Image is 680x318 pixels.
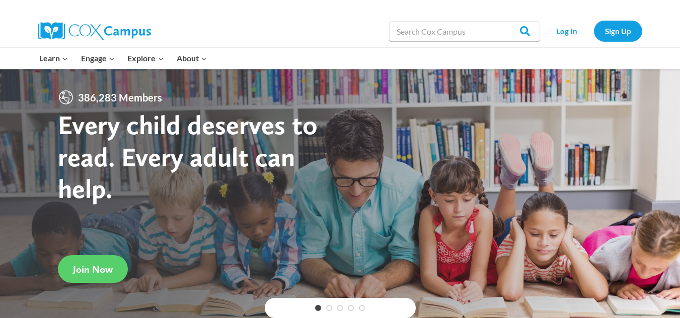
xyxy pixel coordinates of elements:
[359,305,365,311] a: 5
[177,52,207,65] span: About
[33,48,213,69] nav: Primary Navigation
[545,21,589,41] a: Log In
[38,22,151,40] img: Cox Campus
[326,305,332,311] a: 2
[389,21,540,41] input: Search Cox Campus
[545,21,642,41] nav: Secondary Navigation
[58,255,128,283] a: Join Now
[39,52,68,65] span: Learn
[58,109,318,204] strong: Every child deserves to read. Every adult can help.
[81,52,115,65] span: Engage
[127,52,164,65] span: Explore
[337,305,343,311] a: 3
[315,305,321,311] a: 1
[74,89,166,105] span: 386,283 Members
[594,21,642,41] a: Sign Up
[348,305,354,311] a: 4
[73,263,113,275] span: Join Now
